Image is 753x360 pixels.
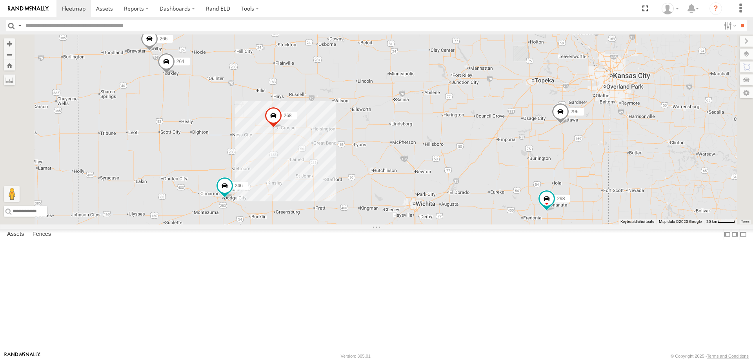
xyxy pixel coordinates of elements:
[341,354,371,358] div: Version: 305.01
[671,354,749,358] div: © Copyright 2025 -
[4,60,15,71] button: Zoom Home
[16,20,23,31] label: Search Query
[731,229,739,240] label: Dock Summary Table to the Right
[659,3,682,14] div: Shane Miller
[659,219,702,224] span: Map data ©2025 Google
[4,186,20,202] button: Drag Pegman onto the map to open Street View
[721,20,738,31] label: Search Filter Options
[723,229,731,240] label: Dock Summary Table to the Left
[176,59,184,64] span: 264
[706,219,717,224] span: 20 km
[4,49,15,60] button: Zoom out
[284,113,291,118] span: 268
[739,229,747,240] label: Hide Summary Table
[571,109,578,114] span: 296
[620,219,654,224] button: Keyboard shortcuts
[4,38,15,49] button: Zoom in
[707,354,749,358] a: Terms and Conditions
[740,87,753,98] label: Map Settings
[29,229,55,240] label: Fences
[160,36,167,42] span: 266
[709,2,722,15] i: ?
[557,196,565,201] span: 298
[4,352,40,360] a: Visit our Website
[741,220,749,223] a: Terms
[8,6,49,11] img: rand-logo.svg
[4,74,15,85] label: Measure
[704,219,737,224] button: Map Scale: 20 km per 41 pixels
[235,183,243,188] span: 246
[3,229,28,240] label: Assets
